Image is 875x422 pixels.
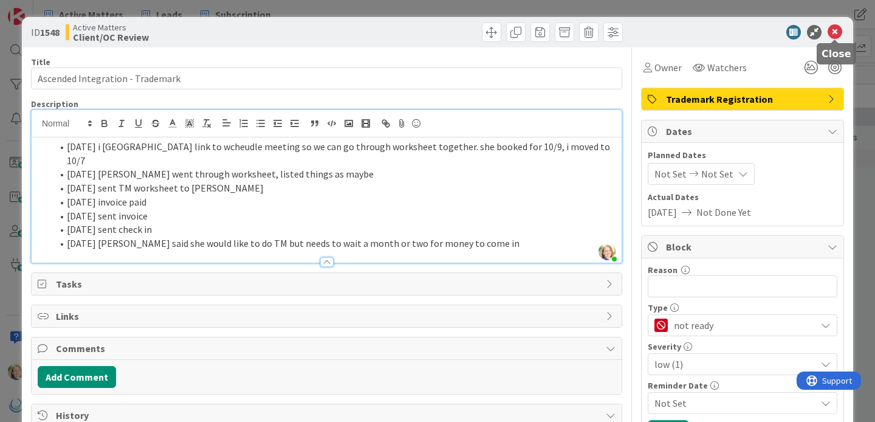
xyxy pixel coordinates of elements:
input: type card name here... [31,67,622,89]
span: ID [31,25,60,40]
span: Not Set [654,396,816,410]
label: Reason [648,265,678,275]
li: [DATE] sent check in [52,223,616,237]
span: Active Matters [73,22,149,32]
span: Dates [666,124,822,139]
li: [DATE] [PERSON_NAME] said she would like to do TM but needs to wait a month or two for money to c... [52,237,616,251]
span: Trademark Registration [666,92,822,106]
span: Watchers [707,60,747,75]
span: Links [56,309,600,323]
span: Not Set [654,167,687,181]
button: Add Comment [38,366,116,388]
img: Sl300r1zNejTcUF0uYcJund7nRpyjiOK.jpg [599,243,616,260]
span: Severity [648,342,681,351]
span: Not Done Yet [696,205,751,220]
span: Owner [654,60,682,75]
b: 1548 [40,26,60,38]
li: [DATE] invoice paid [52,195,616,209]
span: Reminder Date [648,381,708,390]
li: [DATE] sent invoice [52,209,616,223]
span: Description [31,99,78,109]
b: Client/OC Review [73,32,149,42]
span: not ready [674,317,810,334]
span: Not Set [701,167,733,181]
span: Support [26,2,55,16]
li: [DATE] i [GEOGRAPHIC_DATA] link to wcheudle meeting so we can go through worksheet together. she ... [52,140,616,167]
span: Block [666,240,822,254]
span: low (1) [654,356,810,373]
label: Title [31,57,50,67]
span: Actual Dates [648,191,837,204]
h5: Close [822,48,851,60]
span: Comments [56,341,600,356]
li: [DATE] [PERSON_NAME] went through worksheet, listed things as maybe [52,167,616,181]
li: [DATE] sent TM worksheet to [PERSON_NAME] [52,181,616,195]
span: Tasks [56,277,600,291]
span: [DATE] [648,205,677,220]
span: Type [648,303,668,312]
span: Planned Dates [648,149,837,162]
